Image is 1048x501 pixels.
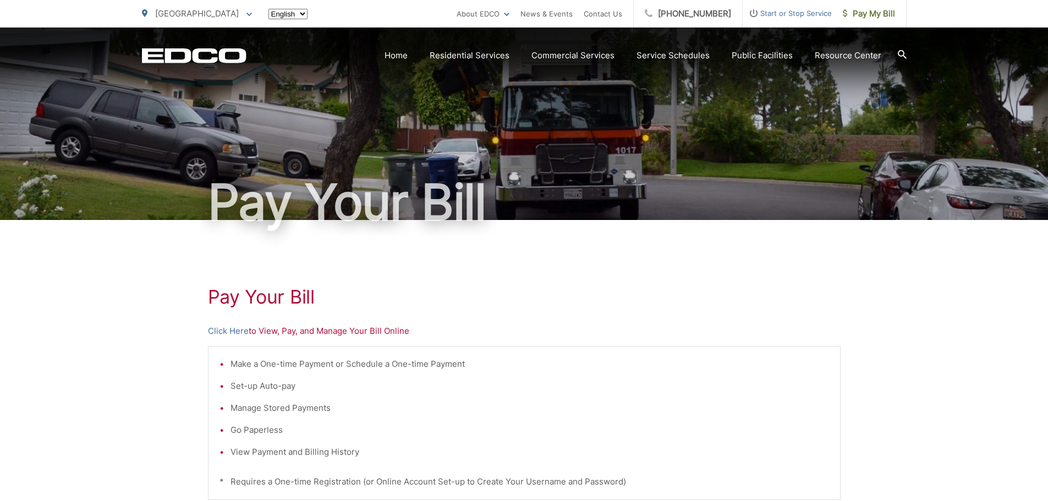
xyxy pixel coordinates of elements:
[208,286,841,308] h1: Pay Your Bill
[637,49,710,62] a: Service Schedules
[231,401,829,415] li: Manage Stored Payments
[815,49,881,62] a: Resource Center
[430,49,509,62] a: Residential Services
[268,9,308,19] select: Select a language
[208,324,841,338] p: to View, Pay, and Manage Your Bill Online
[584,7,622,20] a: Contact Us
[208,324,249,338] a: Click Here
[457,7,509,20] a: About EDCO
[231,357,829,371] li: Make a One-time Payment or Schedule a One-time Payment
[385,49,408,62] a: Home
[220,475,829,488] p: * Requires a One-time Registration (or Online Account Set-up to Create Your Username and Password)
[231,423,829,437] li: Go Paperless
[231,445,829,459] li: View Payment and Billing History
[531,49,614,62] a: Commercial Services
[520,7,573,20] a: News & Events
[142,48,246,63] a: EDCD logo. Return to the homepage.
[231,379,829,393] li: Set-up Auto-pay
[155,8,239,19] span: [GEOGRAPHIC_DATA]
[732,49,793,62] a: Public Facilities
[142,175,907,230] h1: Pay Your Bill
[843,7,895,20] span: Pay My Bill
